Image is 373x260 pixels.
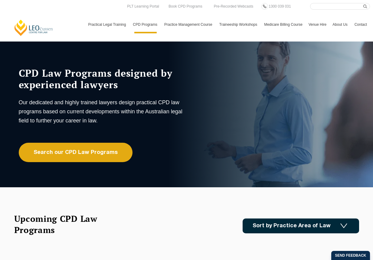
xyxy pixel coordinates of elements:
[212,3,255,10] a: Pre-Recorded Webcasts
[126,3,161,10] a: PLT Learning Portal
[332,219,358,245] iframe: LiveChat chat widget
[352,16,370,33] a: Contact
[19,67,185,90] h1: CPD Law Programs designed by experienced lawyers
[267,3,292,10] a: 1300 039 031
[261,16,306,33] a: Medicare Billing Course
[243,218,359,233] a: Sort by Practice Area of Law
[85,16,130,33] a: Practical Legal Training
[329,16,351,33] a: About Us
[14,19,54,36] a: [PERSON_NAME] Centre for Law
[161,16,216,33] a: Practice Management Course
[19,143,133,162] a: Search our CPD Law Programs
[269,4,291,8] span: 1300 039 031
[216,16,261,33] a: Traineeship Workshops
[130,16,161,33] a: CPD Programs
[14,213,113,235] h2: Upcoming CPD Law Programs
[19,98,185,125] p: Our dedicated and highly trained lawyers design practical CPD law programs based on current devel...
[306,16,329,33] a: Venue Hire
[167,3,204,10] a: Book CPD Programs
